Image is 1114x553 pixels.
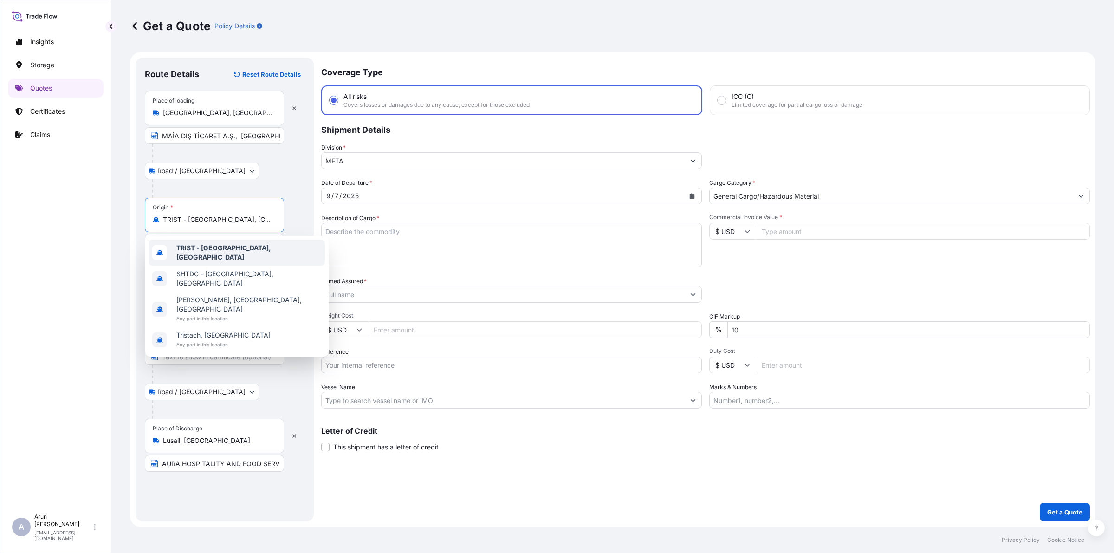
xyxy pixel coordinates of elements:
div: day, [334,190,339,202]
input: Place of Discharge [163,436,272,445]
label: Description of Cargo [321,214,379,223]
p: Arun [PERSON_NAME] [34,513,92,528]
input: Text to appear on certificate [145,348,284,365]
label: Marks & Numbers [709,383,757,392]
button: Select transport [145,163,259,179]
button: Show suggestions [685,152,701,169]
label: Named Assured [321,277,367,286]
span: Tristach, [GEOGRAPHIC_DATA] [176,331,271,340]
input: Place of loading [163,108,272,117]
span: Road / [GEOGRAPHIC_DATA] [157,387,246,397]
span: [PERSON_NAME], [GEOGRAPHIC_DATA], [GEOGRAPHIC_DATA] [176,295,321,314]
div: Show suggestions [145,236,329,357]
span: A [19,522,24,532]
input: Enter amount [368,321,702,338]
label: Cargo Category [709,178,755,188]
span: Date of Departure [321,178,372,188]
input: Text to appear on certificate [145,127,284,144]
span: Duty Cost [709,347,1090,355]
p: [EMAIL_ADDRESS][DOMAIN_NAME] [34,530,92,541]
span: Limited coverage for partial cargo loss or damage [732,101,862,109]
label: Reference [321,347,349,357]
span: SHTDC - [GEOGRAPHIC_DATA], [GEOGRAPHIC_DATA] [176,269,321,288]
input: Enter percentage [727,321,1090,338]
span: ICC (C) [732,92,754,101]
span: Any port in this location [176,340,271,349]
p: Policy Details [214,21,255,31]
div: Place of Discharge [153,425,202,432]
input: Text to appear on certificate [145,234,284,251]
input: Text to appear on certificate [145,455,284,472]
span: Road / [GEOGRAPHIC_DATA] [157,166,246,176]
input: Type to search vessel name or IMO [322,392,685,409]
div: month, [325,190,331,202]
span: Any port in this location [176,314,321,323]
span: All risks [343,92,367,101]
input: Enter amount [756,357,1090,373]
label: CIF Markup [709,312,740,321]
p: Cookie Notice [1047,536,1084,544]
input: Origin [163,215,272,224]
b: TRIST - [GEOGRAPHIC_DATA], [GEOGRAPHIC_DATA] [176,244,271,261]
p: Shipment Details [321,115,1090,143]
div: % [709,321,727,338]
button: Calendar [685,189,699,203]
button: Show suggestions [685,392,701,409]
p: Quotes [30,84,52,93]
span: Freight Cost [321,312,702,319]
div: year, [342,190,360,202]
div: / [339,190,342,202]
input: Select a commodity type [710,188,1073,204]
p: Letter of Credit [321,427,1090,435]
span: Commercial Invoice Value [709,214,1090,221]
p: Certificates [30,107,65,116]
input: Number1, number2,... [709,392,1090,409]
p: Claims [30,130,50,139]
p: Route Details [145,69,199,80]
input: Full name [322,286,685,303]
button: Select transport [145,384,259,400]
label: Division [321,143,346,152]
span: This shipment has a letter of credit [333,442,439,452]
p: Insights [30,37,54,46]
span: Covers losses or damages due to any cause, except for those excluded [343,101,530,109]
p: Privacy Policy [1002,536,1040,544]
p: Coverage Type [321,58,1090,85]
label: Vessel Name [321,383,355,392]
input: Type amount [756,223,1090,240]
input: Your internal reference [321,357,702,373]
button: Show suggestions [685,286,701,303]
input: Type to search division [322,152,685,169]
div: / [331,190,334,202]
p: Get a Quote [1047,507,1082,517]
p: Get a Quote [130,19,211,33]
p: Reset Route Details [242,70,301,79]
p: Storage [30,60,54,70]
button: Show suggestions [1073,188,1089,204]
div: Place of loading [153,97,194,104]
div: Origin [153,204,173,211]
